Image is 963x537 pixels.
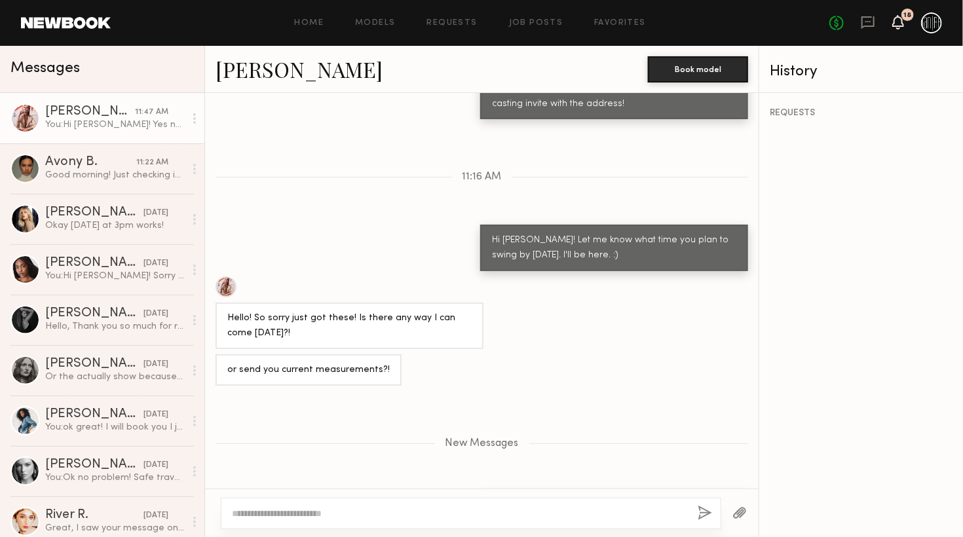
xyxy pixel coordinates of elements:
[45,156,136,169] div: Avony B.
[143,207,168,219] div: [DATE]
[143,409,168,421] div: [DATE]
[427,19,478,28] a: Requests
[45,371,185,383] div: Or the actually show because I wouldn’t be able to get there until 4
[45,119,185,131] div: You: Hi [PERSON_NAME]! Yes no problem! Just let me know a time.
[45,307,143,320] div: [PERSON_NAME]
[216,55,383,83] a: [PERSON_NAME]
[143,308,168,320] div: [DATE]
[594,19,646,28] a: Favorites
[45,472,185,484] div: You: Ok no problem! Safe travels!
[770,109,953,118] div: REQUESTS
[45,105,135,119] div: [PERSON_NAME]
[227,363,390,378] div: or send you current measurements?!
[143,358,168,371] div: [DATE]
[45,458,143,472] div: [PERSON_NAME]
[45,358,143,371] div: [PERSON_NAME]
[648,63,748,74] a: Book model
[770,64,953,79] div: History
[492,233,736,263] div: Hi [PERSON_NAME]! Let me know what time you plan to swing by [DATE]. I'll be here. :)
[492,82,736,112] div: Sorry for the delayed response. I will send you the casting invite with the address!
[136,157,168,169] div: 11:22 AM
[45,206,143,219] div: [PERSON_NAME]
[227,311,472,341] div: Hello! So sorry just got these! Is there any way I can come [DATE]?!
[648,56,748,83] button: Book model
[355,19,395,28] a: Models
[45,408,143,421] div: [PERSON_NAME]
[10,61,80,76] span: Messages
[143,459,168,472] div: [DATE]
[45,169,185,181] div: Good morning! Just checking in since I have a few options for those days as well, I wanted to con...
[45,320,185,333] div: Hello, Thank you so much for reaching out. I’m truly honored to be considered! Unfortunately, I’v...
[445,438,519,449] span: New Messages
[463,172,502,183] span: 11:16 AM
[45,522,185,534] div: Great, I saw your message on Instagram too. See you [DATE]!
[135,106,168,119] div: 11:47 AM
[45,257,143,270] div: [PERSON_NAME]
[45,270,185,282] div: You: Hi [PERSON_NAME]! Sorry for the late reply can you stop by [DATE]?
[45,509,143,522] div: River R.
[904,12,912,19] div: 18
[295,19,324,28] a: Home
[45,219,185,232] div: Okay [DATE] at 3pm works!
[509,19,563,28] a: Job Posts
[143,257,168,270] div: [DATE]
[45,421,185,434] div: You: ok great! I will book you I just can't send address or phone number in the messages. Can't w...
[143,509,168,522] div: [DATE]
